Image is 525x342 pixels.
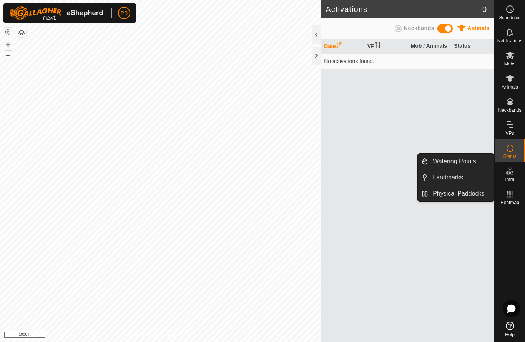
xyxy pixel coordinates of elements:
[404,25,434,31] span: Neckbands
[3,28,13,37] button: Reset Map
[428,170,494,185] a: Landmarks
[451,39,494,54] th: Status
[168,332,191,339] a: Contact Us
[17,28,26,37] button: Map Layers
[418,186,494,201] li: Physical Paddocks
[497,39,522,43] span: Notifications
[364,39,408,54] th: VP
[418,170,494,185] li: Landmarks
[418,154,494,169] li: Watering Points
[504,62,515,66] span: Mobs
[433,189,484,198] span: Physical Paddocks
[499,15,520,20] span: Schedules
[433,157,476,166] span: Watering Points
[495,319,525,340] a: Help
[336,43,342,49] p-sorticon: Activate to sort
[326,5,482,14] h2: Activations
[321,54,494,69] td: No activations found.
[9,6,105,20] img: Gallagher Logo
[121,9,128,17] span: PB
[428,154,494,169] a: Watering Points
[433,173,463,182] span: Landmarks
[503,154,516,159] span: Status
[500,200,519,205] span: Heatmap
[505,332,515,337] span: Help
[375,43,381,49] p-sorticon: Activate to sort
[130,332,159,339] a: Privacy Policy
[502,85,518,89] span: Animals
[482,3,487,15] span: 0
[408,39,451,54] th: Mob / Animals
[498,108,521,112] span: Neckbands
[3,50,13,60] button: –
[3,40,13,50] button: +
[505,131,514,136] span: VPs
[321,39,364,54] th: Date
[428,186,494,201] a: Physical Paddocks
[505,177,514,182] span: Infra
[467,25,490,31] span: Animals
